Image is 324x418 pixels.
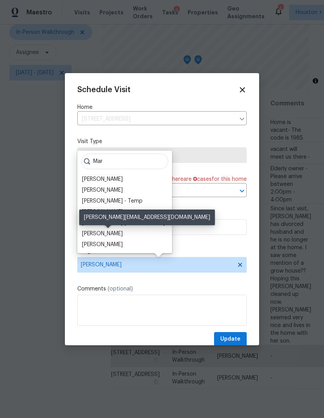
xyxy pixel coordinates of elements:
[77,285,247,293] label: Comments
[77,103,247,111] label: Home
[82,175,123,183] div: [PERSON_NAME]
[77,86,131,94] span: Schedule Visit
[82,230,123,238] div: [PERSON_NAME]
[82,208,123,216] div: [PERSON_NAME]
[82,197,143,205] div: [PERSON_NAME] - Temp
[82,241,123,248] div: [PERSON_NAME]
[108,286,133,292] span: (optional)
[214,332,247,346] button: Update
[77,138,247,145] label: Visit Type
[220,334,240,344] span: Update
[77,113,235,125] input: Enter in an address
[193,177,197,182] span: 0
[169,175,247,183] span: There are case s for this home
[79,210,215,225] div: [PERSON_NAME][EMAIL_ADDRESS][DOMAIN_NAME]
[237,185,247,196] button: Open
[82,186,123,194] div: [PERSON_NAME]
[81,262,233,268] span: [PERSON_NAME]
[238,86,247,94] span: Close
